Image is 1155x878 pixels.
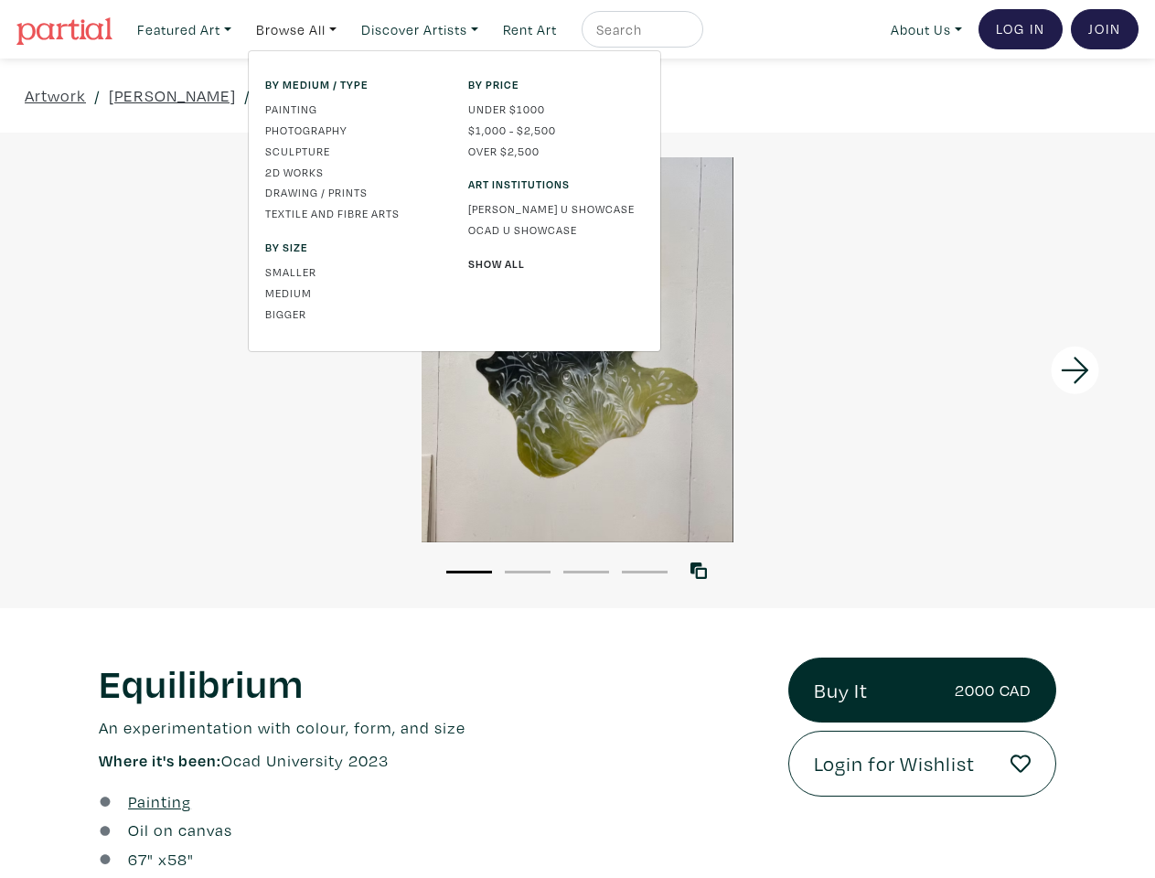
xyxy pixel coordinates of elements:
[128,791,191,812] u: Painting
[248,50,661,352] div: Featured Art
[265,122,441,138] a: Photography
[128,818,232,842] a: Oil on canvas
[814,748,975,779] span: Login for Wishlist
[167,849,187,870] span: 58
[128,847,194,872] div: " x "
[468,101,644,117] a: Under $1000
[882,11,970,48] a: About Us
[244,83,251,108] span: /
[265,143,441,159] a: Sculpture
[265,205,441,221] a: Textile and Fibre Arts
[495,11,565,48] a: Rent Art
[955,678,1031,702] small: 2000 CAD
[99,715,761,740] p: An experimentation with colour, form, and size
[128,849,147,870] span: 67
[468,122,644,138] a: $1,000 - $2,500
[265,76,441,92] span: By medium / type
[265,263,441,280] a: Smaller
[788,731,1056,797] a: Login for Wishlist
[788,658,1056,723] a: Buy It2000 CAD
[265,164,441,180] a: 2D works
[129,11,240,48] a: Featured Art
[99,658,761,707] h1: Equilibrium
[979,9,1063,49] a: Log In
[99,748,761,773] p: Ocad University 2023
[1071,9,1139,49] a: Join
[94,83,101,108] span: /
[594,18,686,41] input: Search
[468,143,644,159] a: Over $2,500
[25,83,86,108] a: Artwork
[468,76,644,92] span: By price
[265,101,441,117] a: Painting
[128,789,191,814] a: Painting
[353,11,487,48] a: Discover Artists
[265,184,441,200] a: Drawing / Prints
[265,284,441,301] a: Medium
[468,200,644,217] a: [PERSON_NAME] U Showcase
[505,571,551,573] button: 2 of 4
[99,750,221,771] span: Where it's been:
[248,11,345,48] a: Browse All
[622,571,668,573] button: 4 of 4
[563,571,609,573] button: 3 of 4
[468,221,644,238] a: OCAD U Showcase
[109,83,236,108] a: [PERSON_NAME]
[468,176,644,192] span: Art Institutions
[468,255,644,272] a: Show All
[265,239,441,255] span: By size
[265,305,441,322] a: Bigger
[446,571,492,573] button: 1 of 4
